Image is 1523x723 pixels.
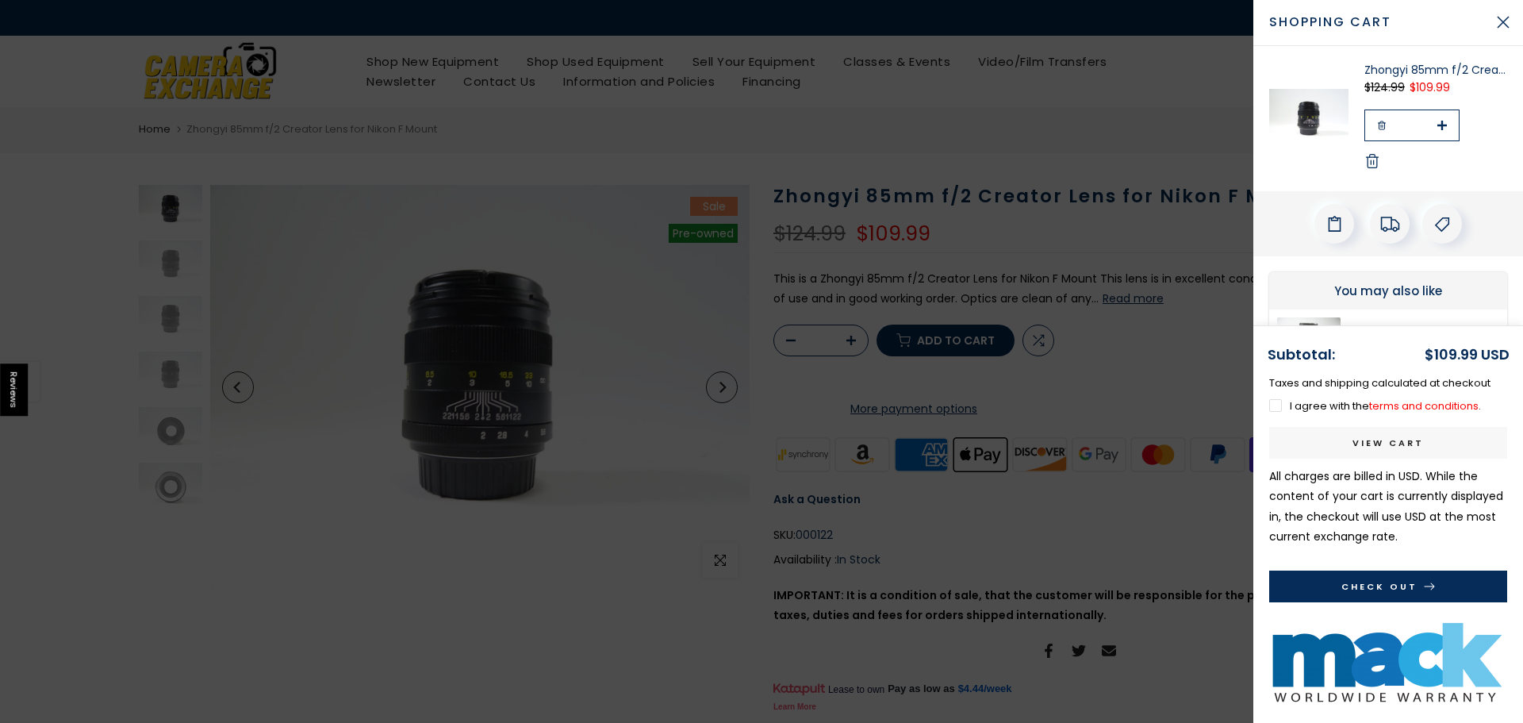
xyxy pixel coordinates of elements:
p: Taxes and shipping calculated at checkout [1269,374,1507,392]
button: Close Cart [1483,2,1523,42]
p: All charges are billed in USD. While the content of your cart is currently displayed in , the che... [1269,467,1507,547]
img: Zhongyi Creator 85mm f2 Minolta A Mount Lenses Small Format - SonyMinolta A Mount Lenses Zhongyi ... [1277,317,1341,365]
div: $109.99 USD [1425,342,1510,367]
div: Estimate Shipping [1370,204,1410,244]
a: View cart [1269,427,1507,459]
div: Add Order Note [1314,204,1354,244]
div: You may also like [1269,272,1507,310]
label: I agree with the . [1269,398,1481,413]
ins: $109.99 [1410,78,1450,98]
del: $124.99 [1364,79,1405,95]
span: Shopping cart [1269,13,1483,32]
strong: Subtotal: [1268,344,1335,364]
a: Zhongyi 85mm f/2 Creator Lens for Nikon F Mount [1364,62,1507,78]
button: Check Out [1269,571,1507,602]
a: terms and conditions [1369,398,1479,413]
img: Zhongyi 85mm f/2 Creator Lens for Nikon F Mount Lenses Small Format - Nikon F Mount Lenses Manual... [1269,62,1348,175]
img: Mack Used 2 Year Warranty Under $500 Warranty Mack Warranty MACKU259 [1269,618,1507,707]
